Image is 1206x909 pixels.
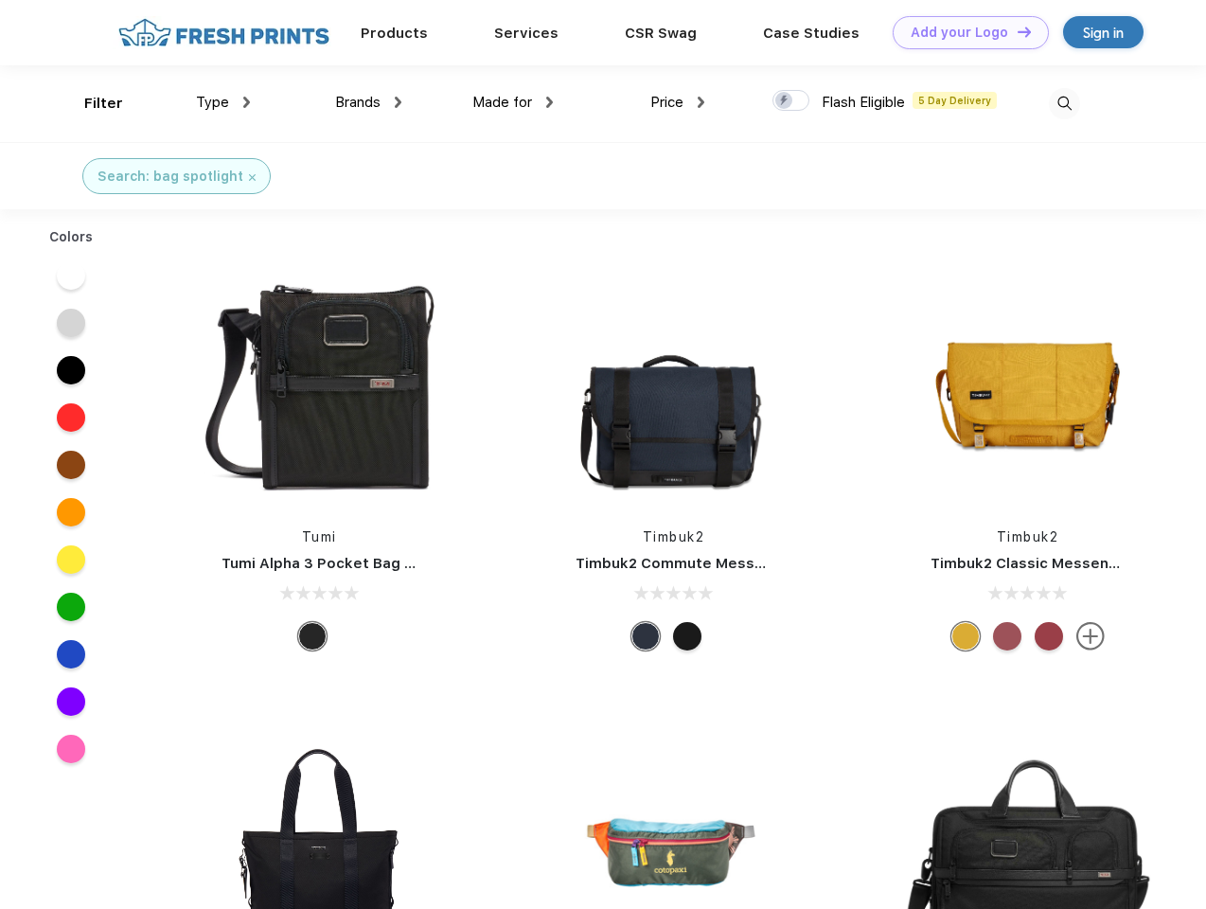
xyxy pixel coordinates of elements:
img: dropdown.png [243,97,250,108]
div: Eco Amber [951,622,980,651]
div: Eco Collegiate Red [993,622,1021,651]
img: filter_cancel.svg [249,174,256,181]
div: Black [298,622,327,651]
a: Timbuk2 [643,529,705,544]
div: Add your Logo [911,25,1008,41]
img: func=resize&h=266 [902,257,1154,508]
div: Eco Black [673,622,701,651]
img: DT [1018,27,1031,37]
span: Brands [335,94,381,111]
div: Colors [35,227,108,247]
a: Timbuk2 [997,529,1059,544]
div: Filter [84,93,123,115]
div: Eco Nautical [631,622,660,651]
a: Products [361,25,428,42]
span: Flash Eligible [822,94,905,111]
img: dropdown.png [698,97,704,108]
img: func=resize&h=266 [547,257,799,508]
a: Timbuk2 Classic Messenger Bag [931,555,1165,572]
img: func=resize&h=266 [193,257,445,508]
a: Tumi [302,529,337,544]
a: Timbuk2 Commute Messenger Bag [576,555,829,572]
span: Type [196,94,229,111]
img: more.svg [1076,622,1105,651]
img: fo%20logo%202.webp [113,16,335,49]
a: Sign in [1063,16,1144,48]
div: Sign in [1083,22,1124,44]
img: desktop_search.svg [1049,88,1080,119]
a: Tumi Alpha 3 Pocket Bag Small [222,555,443,572]
img: dropdown.png [395,97,401,108]
div: Eco Bookish [1035,622,1063,651]
span: Price [650,94,683,111]
span: Made for [472,94,532,111]
div: Search: bag spotlight [98,167,243,187]
span: 5 Day Delivery [913,92,997,109]
img: dropdown.png [546,97,553,108]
